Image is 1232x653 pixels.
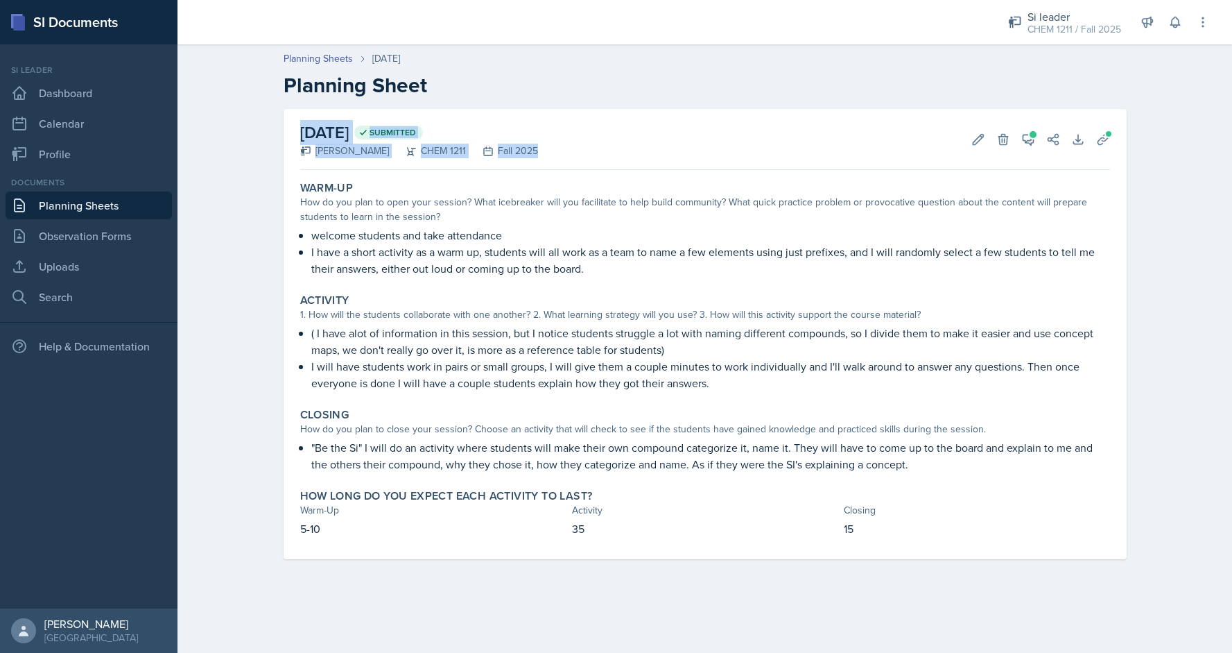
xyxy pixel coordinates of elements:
[300,503,566,518] div: Warm-Up
[311,325,1110,358] p: ( I have alot of information in this session, but I notice students struggle a lot with naming di...
[6,64,172,76] div: Si leader
[6,192,172,219] a: Planning Sheets
[1027,22,1121,37] div: CHEM 1211 / Fall 2025
[300,195,1110,224] div: How do you plan to open your session? What icebreaker will you facilitate to help build community...
[372,51,400,66] div: [DATE]
[300,307,1110,322] div: 1. How will the students collaborate with one another? 2. What learning strategy will you use? 3....
[300,489,593,503] label: How long do you expect each activity to last?
[466,144,538,158] div: Fall 2025
[44,631,138,645] div: [GEOGRAPHIC_DATA]
[572,503,838,518] div: Activity
[389,144,466,158] div: CHEM 1211
[300,294,349,307] label: Activity
[6,253,172,280] a: Uploads
[370,127,416,138] span: Submitted
[44,617,138,631] div: [PERSON_NAME]
[300,120,538,145] h2: [DATE]
[311,439,1110,473] p: "Be the Si" I will do an activity where students will make their own compound categorize it, name...
[572,520,838,537] p: 35
[6,332,172,360] div: Help & Documentation
[284,73,1127,98] h2: Planning Sheet
[844,520,1110,537] p: 15
[6,79,172,107] a: Dashboard
[6,283,172,311] a: Search
[300,181,354,195] label: Warm-Up
[311,358,1110,391] p: I will have students work in pairs or small groups, I will give them a couple minutes to work ind...
[300,422,1110,436] div: How do you plan to close your session? Choose an activity that will check to see if the students ...
[300,408,349,422] label: Closing
[6,140,172,168] a: Profile
[284,51,353,66] a: Planning Sheets
[6,110,172,137] a: Calendar
[6,222,172,250] a: Observation Forms
[844,503,1110,518] div: Closing
[300,144,389,158] div: [PERSON_NAME]
[311,227,1110,244] p: welcome students and take attendance
[6,176,172,189] div: Documents
[1027,8,1121,25] div: Si leader
[300,520,566,537] p: 5-10
[311,244,1110,277] p: I have a short activity as a warm up, students will all work as a team to name a few elements usi...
